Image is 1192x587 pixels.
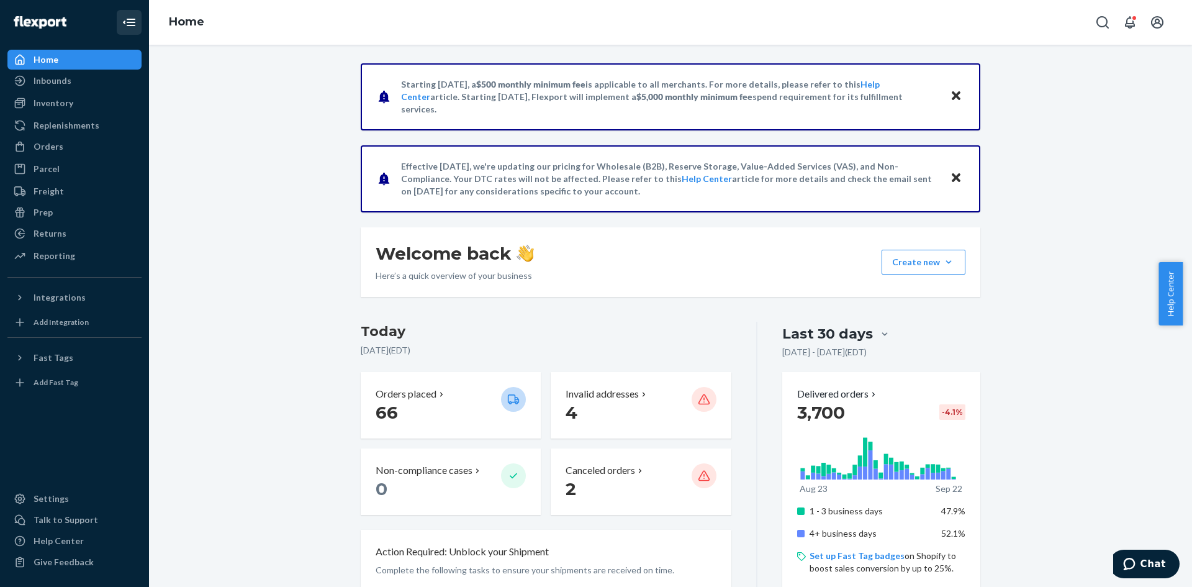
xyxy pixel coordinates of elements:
[7,224,142,243] a: Returns
[34,291,86,304] div: Integrations
[948,170,964,188] button: Close
[34,514,98,526] div: Talk to Support
[361,448,541,515] button: Non-compliance cases 0
[34,53,58,66] div: Home
[7,552,142,572] button: Give Feedback
[401,160,938,198] p: Effective [DATE], we're updating our pricing for Wholesale (B2B), Reserve Storage, Value-Added Se...
[882,250,965,275] button: Create new
[34,206,53,219] div: Prep
[159,4,214,40] ol: breadcrumbs
[636,91,752,102] span: $5,000 monthly minimum fee
[7,50,142,70] a: Home
[361,344,731,357] p: [DATE] ( EDT )
[376,242,534,265] h1: Welcome back
[34,250,75,262] div: Reporting
[7,159,142,179] a: Parcel
[361,322,731,342] h3: Today
[782,346,867,358] p: [DATE] - [DATE] ( EDT )
[34,75,71,87] div: Inbounds
[376,270,534,282] p: Here’s a quick overview of your business
[7,202,142,222] a: Prep
[7,137,142,157] a: Orders
[566,478,576,499] span: 2
[566,387,639,401] p: Invalid addresses
[34,185,64,198] div: Freight
[14,16,66,29] img: Flexport logo
[948,88,964,106] button: Close
[939,404,965,420] div: -4.1 %
[34,163,60,175] div: Parcel
[34,556,94,568] div: Give Feedback
[1158,262,1183,325] button: Help Center
[7,510,142,530] button: Talk to Support
[782,324,873,344] div: Last 30 days
[517,245,534,262] img: hand-wave emoji
[810,550,905,561] a: Set up Fast Tag badges
[34,535,84,547] div: Help Center
[7,312,142,332] a: Add Integration
[800,483,828,495] p: Aug 23
[34,377,78,388] div: Add Fast Tag
[7,116,142,135] a: Replenishments
[810,505,932,517] p: 1 - 3 business days
[7,348,142,368] button: Fast Tags
[34,227,66,240] div: Returns
[7,531,142,551] a: Help Center
[361,372,541,439] button: Orders placed 66
[376,402,398,423] span: 66
[682,173,732,184] a: Help Center
[7,246,142,266] a: Reporting
[1117,10,1142,35] button: Open notifications
[34,140,63,153] div: Orders
[34,493,69,505] div: Settings
[34,317,89,327] div: Add Integration
[1090,10,1115,35] button: Open Search Box
[551,448,731,515] button: Canceled orders 2
[7,71,142,91] a: Inbounds
[376,545,549,559] p: Action Required: Unblock your Shipment
[7,373,142,393] a: Add Fast Tag
[34,97,73,109] div: Inventory
[7,93,142,113] a: Inventory
[376,478,387,499] span: 0
[401,78,938,116] p: Starting [DATE], a is applicable to all merchants. For more details, please refer to this article...
[7,181,142,201] a: Freight
[566,402,577,423] span: 4
[476,79,585,89] span: $500 monthly minimum fee
[376,387,436,401] p: Orders placed
[34,119,99,132] div: Replenishments
[376,564,716,576] p: Complete the following tasks to ensure your shipments are received on time.
[376,463,472,478] p: Non-compliance cases
[7,489,142,509] a: Settings
[551,372,731,439] button: Invalid addresses 4
[169,15,204,29] a: Home
[117,10,142,35] button: Close Navigation
[941,506,965,516] span: 47.9%
[1113,550,1180,581] iframe: Opens a widget where you can chat to one of our agents
[810,527,932,540] p: 4+ business days
[34,352,73,364] div: Fast Tags
[810,550,965,575] p: on Shopify to boost sales conversion by up to 25%.
[1145,10,1170,35] button: Open account menu
[936,483,962,495] p: Sep 22
[797,402,845,423] span: 3,700
[797,387,878,401] button: Delivered orders
[941,528,965,539] span: 52.1%
[566,463,635,478] p: Canceled orders
[7,288,142,307] button: Integrations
